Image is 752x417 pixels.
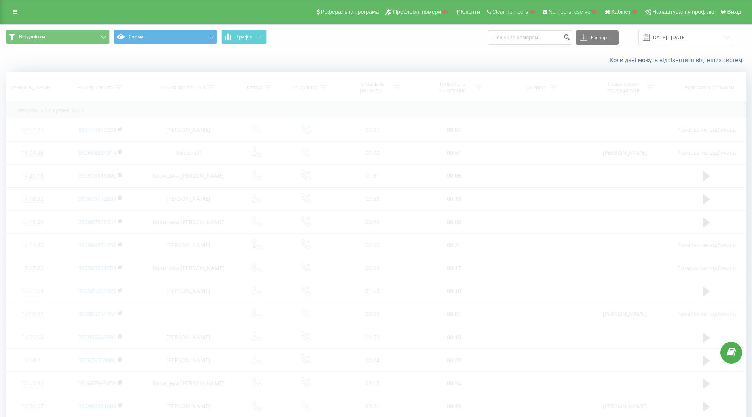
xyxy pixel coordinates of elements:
[492,9,528,15] span: Clear numbers
[610,56,746,64] a: Коли дані можуть відрізнятися вiд інших систем
[237,34,252,40] span: Графік
[19,34,45,40] span: Всі дзвінки
[321,9,379,15] span: Реферальна програма
[652,9,714,15] span: Налаштування профілю
[549,9,590,15] span: Numbers reserve
[6,30,110,44] button: Всі дзвінки
[611,9,631,15] span: Кабінет
[114,30,217,44] button: Схема
[221,30,267,44] button: Графік
[488,30,572,45] input: Пошук за номером
[461,9,480,15] span: Клієнти
[393,9,441,15] span: Проблемні номери
[727,9,741,15] span: Вихід
[576,30,619,45] button: Експорт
